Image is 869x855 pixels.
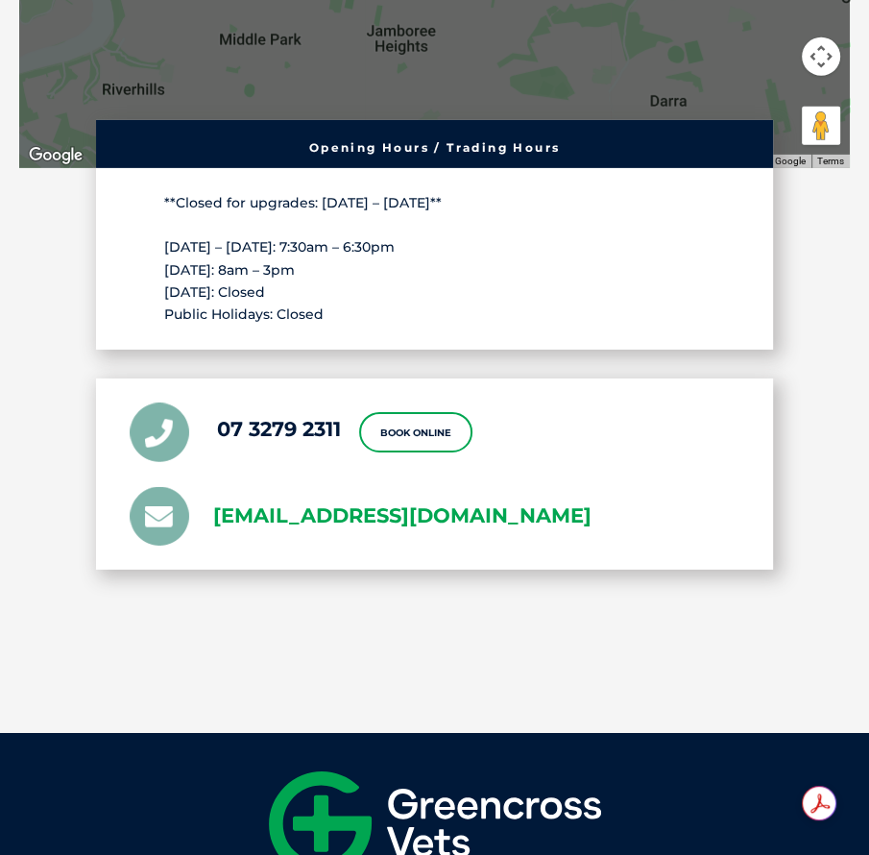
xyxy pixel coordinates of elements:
[802,37,840,76] button: Map camera controls
[217,417,341,441] a: 07 3279 2311
[164,236,706,326] p: [DATE] – [DATE]: 7:30am – 6:30pm [DATE]: 8am – 3pm [DATE]: Closed Public Holidays: Closed
[359,412,472,452] a: Book Online
[213,500,591,533] a: [EMAIL_ADDRESS][DOMAIN_NAME]
[164,192,706,214] p: **Closed for upgrades: [DATE] – [DATE]**
[106,142,763,154] h6: Opening Hours / Trading Hours
[802,107,840,145] button: Drag Pegman onto the map to open Street View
